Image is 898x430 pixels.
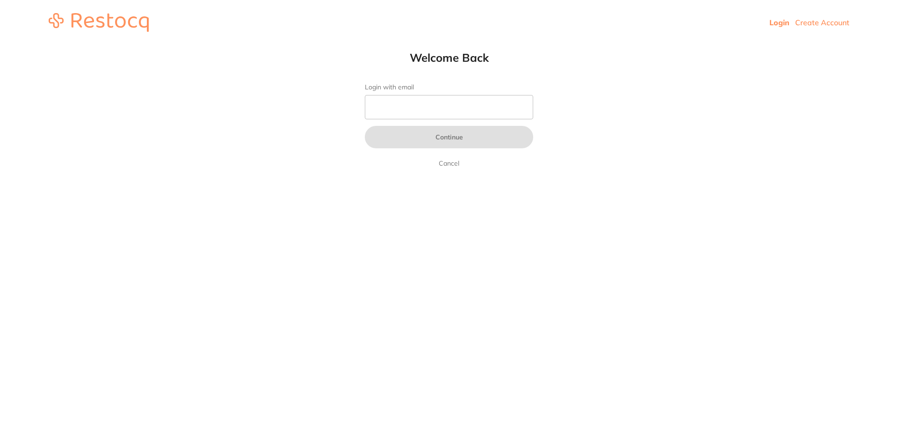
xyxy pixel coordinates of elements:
[437,158,461,169] a: Cancel
[795,18,849,27] a: Create Account
[49,13,149,32] img: restocq_logo.svg
[365,83,533,91] label: Login with email
[769,18,789,27] a: Login
[365,126,533,148] button: Continue
[346,51,552,65] h1: Welcome Back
